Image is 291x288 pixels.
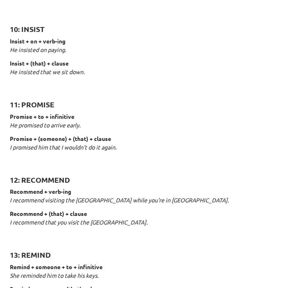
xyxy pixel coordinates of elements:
em: She reminded him to take his keys. [10,272,98,279]
em: He promised to arrive early. [10,121,81,129]
strong: Insist + (that) + clause [10,59,69,67]
strong: Recommend + verb-ing [10,188,71,195]
strong: Promise + to + infinitive [10,113,74,120]
em: He insisted that we sit down. [10,68,85,75]
em: I recommend visiting the [GEOGRAPHIC_DATA] while you're in [GEOGRAPHIC_DATA]. [10,196,229,204]
em: I promised him that I wouldn't do it again. [10,143,116,151]
strong: 11: PROMISE [10,100,54,109]
strong: 13: REMIND [10,250,51,259]
strong: Remind + someone + to + infinitive [10,263,103,270]
strong: Recommend + (that) + clause [10,210,87,217]
strong: Promise + (someone) + (that) + clause [10,135,111,142]
em: He insisted on paying. [10,46,66,53]
em: I recommend that you visit the [GEOGRAPHIC_DATA]. [10,218,148,226]
strong: 12: RECOMMEND [10,175,70,184]
strong: Insist + on + verb-ing [10,37,65,45]
strong: 10: INSIST [10,24,45,34]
